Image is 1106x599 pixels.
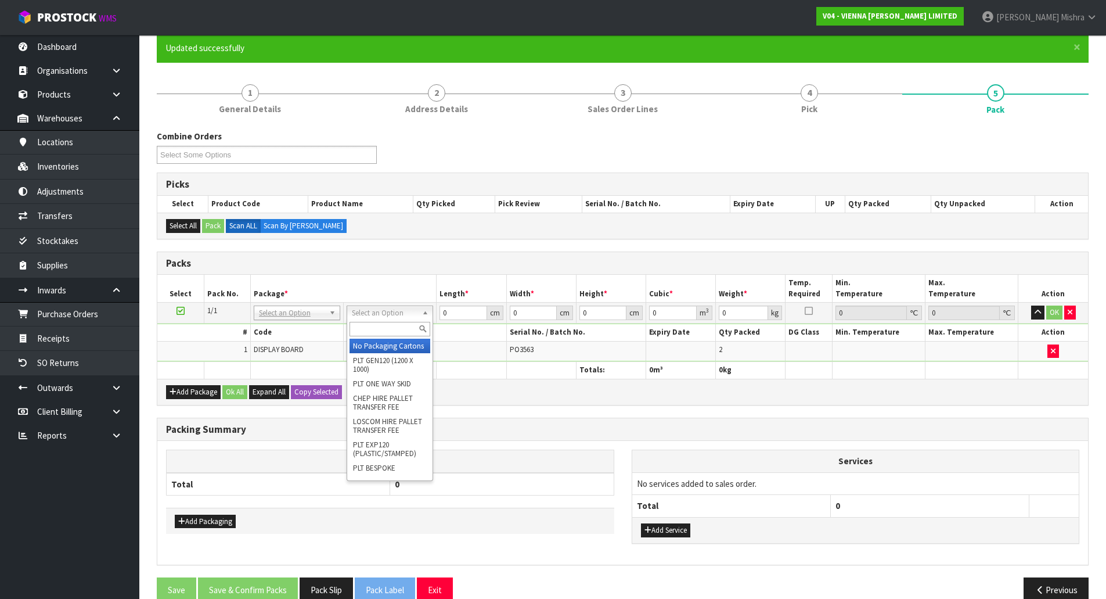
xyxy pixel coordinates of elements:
[17,10,32,24] img: cube-alt.png
[719,365,723,375] span: 0
[222,385,247,399] button: Ok All
[219,103,281,115] span: General Details
[506,324,646,341] th: Serial No. / Batch No.
[166,385,221,399] button: Add Package
[987,84,1004,102] span: 5
[350,414,430,437] li: LOSCOM HIRE PALLET TRANSFER FEE
[253,387,286,397] span: Expand All
[37,10,96,25] span: ProStock
[428,84,445,102] span: 2
[786,324,832,341] th: DG Class
[157,275,204,302] th: Select
[557,306,573,320] div: cm
[801,103,817,115] span: Pick
[510,345,534,354] span: PO3563
[165,42,244,53] span: Updated successfully
[495,196,582,212] th: Pick Review
[506,275,576,302] th: Width
[350,461,430,475] li: PLT BESPOKE
[646,324,716,341] th: Expiry Date
[208,196,308,212] th: Product Code
[167,473,390,496] th: Total
[845,196,931,212] th: Qty Packed
[405,103,468,115] span: Address Details
[437,275,506,302] th: Length
[1018,324,1088,341] th: Action
[166,219,200,233] button: Select All
[576,362,646,379] th: Totals:
[99,13,117,24] small: WMS
[614,84,632,102] span: 3
[350,391,430,414] li: CHEP HIRE PALLET TRANSFER FEE
[832,324,925,341] th: Min. Temperature
[413,196,495,212] th: Qty Picked
[350,475,430,490] li: PLT UNIFORM
[204,275,250,302] th: Pack No.
[706,307,709,314] sup: 3
[816,7,964,26] a: V04 - VIENNA [PERSON_NAME] LIMITED
[925,324,1018,341] th: Max. Temperature
[291,385,342,399] button: Copy Selected
[1073,39,1080,55] span: ×
[835,500,840,511] span: 0
[907,306,922,320] div: ℃
[716,324,786,341] th: Qty Packed
[582,196,730,212] th: Serial No. / Batch No.
[632,472,1079,494] td: No services added to sales order.
[350,376,430,391] li: PLT ONE WAY SKID
[166,179,1079,190] h3: Picks
[931,196,1035,212] th: Qty Unpacked
[175,515,236,529] button: Add Packaging
[1061,12,1085,23] span: Mishra
[815,196,845,212] th: UP
[801,84,818,102] span: 4
[641,523,690,537] button: Add Service
[925,275,1018,302] th: Max. Temperature
[350,437,430,461] li: PLT EXP120 (PLASTIC/STAMPED)
[716,362,786,379] th: kg
[487,306,503,320] div: cm
[207,306,217,315] span: 1/1
[716,275,786,302] th: Weight
[352,306,417,320] span: Select an Option
[768,306,782,320] div: kg
[244,345,247,354] span: 1
[719,345,722,354] span: 2
[823,11,957,21] strong: V04 - VIENNA [PERSON_NAME] LIMITED
[832,275,925,302] th: Min. Temperature
[646,275,716,302] th: Cubic
[166,424,1079,435] h3: Packing Summary
[588,103,658,115] span: Sales Order Lines
[226,219,261,233] label: Scan ALL
[250,324,343,341] th: Code
[350,339,430,353] li: No Packaging Cartons
[1000,306,1015,320] div: ℃
[576,275,646,302] th: Height
[649,365,653,375] span: 0
[242,84,259,102] span: 1
[395,479,399,490] span: 0
[626,306,643,320] div: cm
[202,219,224,233] button: Pack
[1046,306,1062,320] button: OK
[157,130,222,142] label: Combine Orders
[1018,275,1088,302] th: Action
[786,275,832,302] th: Temp. Required
[632,450,1079,472] th: Services
[632,495,831,517] th: Total
[986,103,1004,116] span: Pack
[166,258,1079,269] h3: Packs
[730,196,816,212] th: Expiry Date
[350,353,430,376] li: PLT GEN120 (1200 X 1000)
[996,12,1059,23] span: [PERSON_NAME]
[254,345,304,354] span: DISPLAY BOARD
[697,306,712,320] div: m
[249,385,289,399] button: Expand All
[344,324,507,341] th: Name
[250,275,437,302] th: Package
[308,196,413,212] th: Product Name
[157,196,208,212] th: Select
[167,450,614,473] th: Packagings
[260,219,347,233] label: Scan By [PERSON_NAME]
[259,306,325,320] span: Select an Option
